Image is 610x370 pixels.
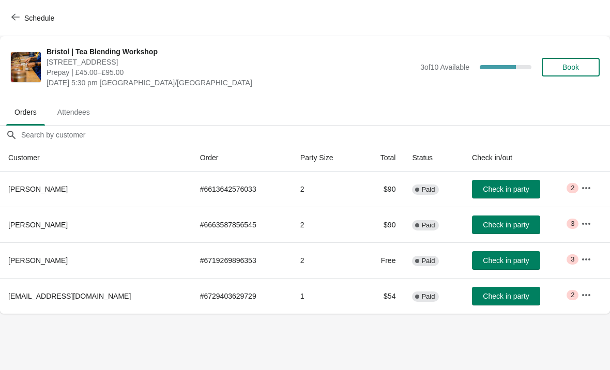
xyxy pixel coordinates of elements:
button: Check in party [472,287,540,305]
span: 3 [571,220,574,228]
span: Orders [6,103,45,121]
span: [PERSON_NAME] [8,221,68,229]
span: Check in party [483,221,529,229]
span: Check in party [483,292,529,300]
input: Search by customer [21,126,610,144]
td: $90 [360,207,404,242]
span: Book [562,63,579,71]
td: # 6663587856545 [192,207,292,242]
span: Paid [421,292,435,301]
span: Check in party [483,256,529,265]
span: 3 of 10 Available [420,63,469,71]
td: Free [360,242,404,278]
span: [PERSON_NAME] [8,185,68,193]
td: 1 [292,278,360,314]
span: Paid [421,257,435,265]
span: [DATE] 5:30 pm [GEOGRAPHIC_DATA]/[GEOGRAPHIC_DATA] [47,78,415,88]
span: Paid [421,186,435,194]
span: Attendees [49,103,98,121]
button: Book [542,58,600,76]
span: Bristol | Tea Blending Workshop [47,47,415,57]
td: 2 [292,242,360,278]
button: Check in party [472,215,540,234]
span: Check in party [483,185,529,193]
span: 3 [571,255,574,264]
td: 2 [292,207,360,242]
span: Paid [421,221,435,229]
span: Schedule [24,14,54,22]
span: 2 [571,291,574,299]
td: $54 [360,278,404,314]
span: Prepay | £45.00–£95.00 [47,67,415,78]
td: # 6719269896353 [192,242,292,278]
span: 2 [571,184,574,192]
th: Check in/out [464,144,573,172]
button: Schedule [5,9,63,27]
th: Order [192,144,292,172]
img: Bristol | Tea Blending Workshop [11,52,41,82]
button: Check in party [472,251,540,270]
td: $90 [360,172,404,207]
button: Check in party [472,180,540,198]
th: Total [360,144,404,172]
td: # 6729403629729 [192,278,292,314]
td: 2 [292,172,360,207]
span: [STREET_ADDRESS] [47,57,415,67]
th: Status [404,144,464,172]
span: [PERSON_NAME] [8,256,68,265]
td: # 6613642576033 [192,172,292,207]
th: Party Size [292,144,360,172]
span: [EMAIL_ADDRESS][DOMAIN_NAME] [8,292,131,300]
